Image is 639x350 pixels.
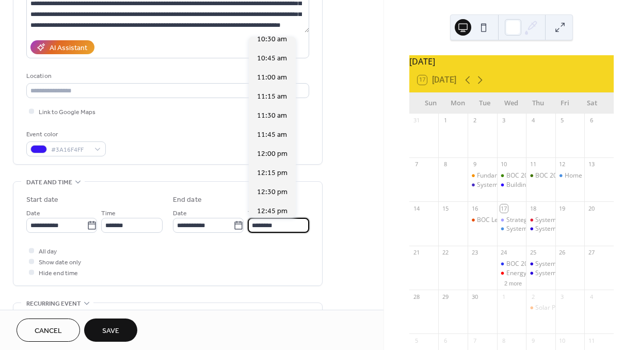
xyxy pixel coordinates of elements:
[535,269,637,278] div: System Performance Module Part 8
[500,337,508,344] div: 8
[471,93,498,114] div: Tue
[257,130,287,140] span: 11:45 am
[26,129,104,140] div: Event color
[497,225,526,233] div: System Performance Module Part 1
[497,269,526,278] div: Energy Efficiency and IAQ: When and What to Monitor in a Home
[471,337,478,344] div: 7
[506,216,631,225] div: Strategies to Help Reduce Peak Energy Use
[468,171,497,180] div: Fundamentals of Energy Efficient Building Operations - Part 1: Energy Efficiency and Sustainabili...
[39,268,78,279] span: Hide end time
[35,326,62,337] span: Cancel
[257,72,287,83] span: 11:00 am
[497,216,526,225] div: Strategies to Help Reduce Peak Energy Use
[471,293,478,300] div: 30
[529,249,537,257] div: 25
[587,293,595,300] div: 4
[26,298,81,309] span: Recurring event
[441,293,449,300] div: 29
[526,260,555,268] div: System Performance Module Part 7
[558,293,566,300] div: 3
[471,117,478,124] div: 2
[257,53,287,64] span: 10:45 am
[17,319,80,342] button: Cancel
[257,168,287,179] span: 12:15 pm
[173,208,187,219] span: Date
[500,293,508,300] div: 1
[471,161,478,168] div: 9
[558,337,566,344] div: 10
[412,293,420,300] div: 28
[102,326,119,337] span: Save
[257,187,287,198] span: 12:30 pm
[441,249,449,257] div: 22
[529,293,537,300] div: 2
[441,161,449,168] div: 8
[471,204,478,212] div: 16
[418,93,444,114] div: Sun
[39,246,57,257] span: All day
[468,181,497,189] div: System Performance Module Part 2
[51,145,89,155] span: #3A16F4FF
[526,304,555,312] div: Solar PV: Technology and Valuation Parts 1-3
[529,337,537,344] div: 9
[471,249,478,257] div: 23
[500,161,508,168] div: 10
[587,204,595,212] div: 20
[26,208,40,219] span: Date
[39,257,81,268] span: Show date only
[257,206,287,217] span: 12:45 pm
[477,181,579,189] div: System Performance Module Part 2
[555,171,585,180] div: Home Energy Audits
[526,269,555,278] div: System Performance Module Part 8
[526,216,555,225] div: System Performance Module Part 3 Webinar
[412,249,420,257] div: 21
[50,43,87,54] div: AI Assistant
[30,40,94,54] button: AI Assistant
[497,260,526,268] div: BOC 2001B Part 1 - SCOPING YOUR BUILDING FOR OPERATIONAL IMPROVEMENTS
[558,204,566,212] div: 19
[526,171,555,180] div: BOC 2001A Part 2 - SCOPING YOUR BUILDING FOR OPERATIONAL IMPROVEMENTS
[84,319,137,342] button: Save
[26,177,72,188] span: Date and time
[506,225,609,233] div: System Performance Module Part 1
[500,204,508,212] div: 17
[26,71,307,82] div: Location
[558,117,566,124] div: 5
[412,337,420,344] div: 5
[468,216,497,225] div: BOC Level I Multifamily 1001A Part 1: Energy Efficient Operation of Multifamily Building HVAC Sys...
[257,91,287,102] span: 11:15 am
[412,117,420,124] div: 31
[535,260,637,268] div: System Performance Module Part 7
[412,204,420,212] div: 14
[441,117,449,124] div: 1
[248,208,262,219] span: Time
[497,171,526,180] div: BOC 2001A Part 1 Scoping Your Building for Operational Improvements
[412,161,420,168] div: 7
[444,93,471,114] div: Mon
[579,93,605,114] div: Sat
[441,204,449,212] div: 15
[558,161,566,168] div: 12
[529,117,537,124] div: 4
[409,55,614,68] div: [DATE]
[497,181,526,189] div: Building Electric-Efficient Tiny Homes: Smarter, Smaller, Sustainable
[587,337,595,344] div: 11
[526,225,555,233] div: System Performance Module Part 4 Webinar
[498,93,525,114] div: Wed
[101,208,116,219] span: Time
[257,149,287,160] span: 12:00 pm
[525,93,552,114] div: Thu
[529,204,537,212] div: 18
[39,107,95,118] span: Link to Google Maps
[257,34,287,45] span: 10:30 am
[500,278,526,287] button: 2 more
[529,161,537,168] div: 11
[257,110,287,121] span: 11:30 am
[500,117,508,124] div: 3
[26,195,58,205] div: Start date
[173,195,202,205] div: End date
[587,117,595,124] div: 6
[552,93,579,114] div: Fri
[558,249,566,257] div: 26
